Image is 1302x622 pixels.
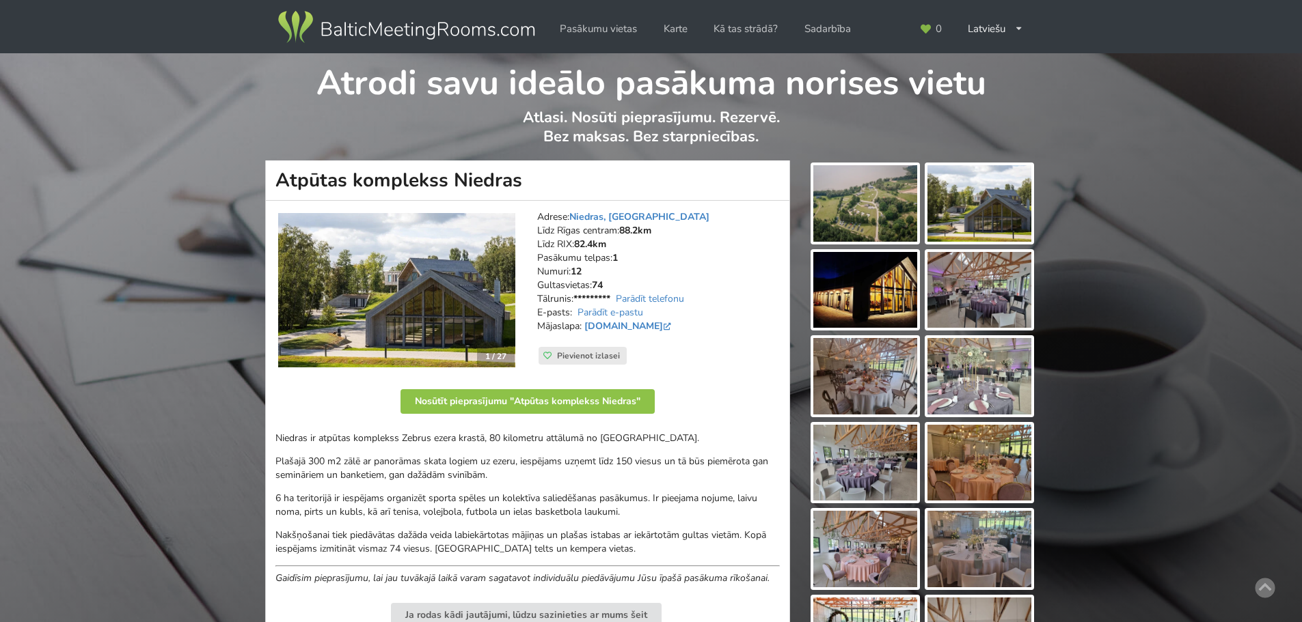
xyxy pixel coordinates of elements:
[927,252,1031,328] img: Atpūtas komplekss Niedras | Dobeles novads | Pasākumu vieta - galerijas bilde
[584,320,674,333] a: [DOMAIN_NAME]
[278,213,515,367] a: Viesu nams | Dobeles novads | Atpūtas komplekss Niedras 1 / 27
[813,165,917,242] img: Atpūtas komplekss Niedras | Dobeles novads | Pasākumu vieta - galerijas bilde
[654,16,697,42] a: Karte
[927,425,1031,501] img: Atpūtas komplekss Niedras | Dobeles novads | Pasākumu vieta - galerijas bilde
[401,389,655,414] button: Nosūtīt pieprasījumu "Atpūtas komplekss Niedras"
[616,292,684,305] a: Parādīt telefonu
[958,16,1033,42] div: Latviešu
[275,455,780,482] p: Plašajā 300 m2 zālē ar panorāmas skata logiem uz ezeru, iespējams uzņemt līdz 150 viesus un tā bū...
[275,571,770,584] em: Gaidīsim pieprasījumu, lai jau tuvākajā laikā varam sagatavot individuālu piedāvājumu Jūsu īpašā ...
[813,338,917,414] img: Atpūtas komplekss Niedras | Dobeles novads | Pasākumu vieta - galerijas bilde
[266,53,1036,105] h1: Atrodi savu ideālo pasākuma norises vietu
[266,108,1036,160] p: Atlasi. Nosūti pieprasījumu. Rezervē. Bez maksas. Bez starpniecības.
[578,306,643,319] a: Parādīt e-pastu
[265,160,790,201] h1: Atpūtas komplekss Niedras
[619,224,651,237] strong: 88.2km
[477,346,515,367] div: 1 / 27
[278,213,515,367] img: Viesu nams | Dobeles novads | Atpūtas komplekss Niedras
[592,279,603,292] strong: 74
[275,432,780,445] p: Niedras ir atpūtas komplekss Zebrus ezera krastā, 80 kilometru attālumā no [GEOGRAPHIC_DATA].
[275,528,780,556] p: Nakšņošanai tiek piedāvātas dažāda veida labiekārtotas mājiņas un plašas istabas ar iekārtotām gu...
[795,16,860,42] a: Sadarbība
[574,238,606,251] strong: 82.4km
[813,511,917,587] img: Atpūtas komplekss Niedras | Dobeles novads | Pasākumu vieta - galerijas bilde
[275,8,537,46] img: Baltic Meeting Rooms
[557,350,620,361] span: Pievienot izlasei
[927,165,1031,242] img: Atpūtas komplekss Niedras | Dobeles novads | Pasākumu vieta - galerijas bilde
[571,265,582,278] strong: 12
[569,210,709,223] a: Niedras, [GEOGRAPHIC_DATA]
[813,252,917,328] img: Atpūtas komplekss Niedras | Dobeles novads | Pasākumu vieta - galerijas bilde
[275,492,780,519] p: 6 ha teritorijā ir iespējams organizēt sporta spēles un kolektīva saliedēšanas pasākumus. Ir piee...
[927,338,1031,414] img: Atpūtas komplekss Niedras | Dobeles novads | Pasākumu vieta - galerijas bilde
[704,16,787,42] a: Kā tas strādā?
[550,16,647,42] a: Pasākumu vietas
[813,425,917,501] img: Atpūtas komplekss Niedras | Dobeles novads | Pasākumu vieta - galerijas bilde
[927,511,1031,587] img: Atpūtas komplekss Niedras | Dobeles novads | Pasākumu vieta - galerijas bilde
[537,210,780,347] address: Adrese: Līdz Rīgas centram: Līdz RIX: Pasākumu telpas: Numuri: Gultasvietas: Tālrunis: E-pasts: M...
[936,24,942,34] span: 0
[612,251,618,264] strong: 1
